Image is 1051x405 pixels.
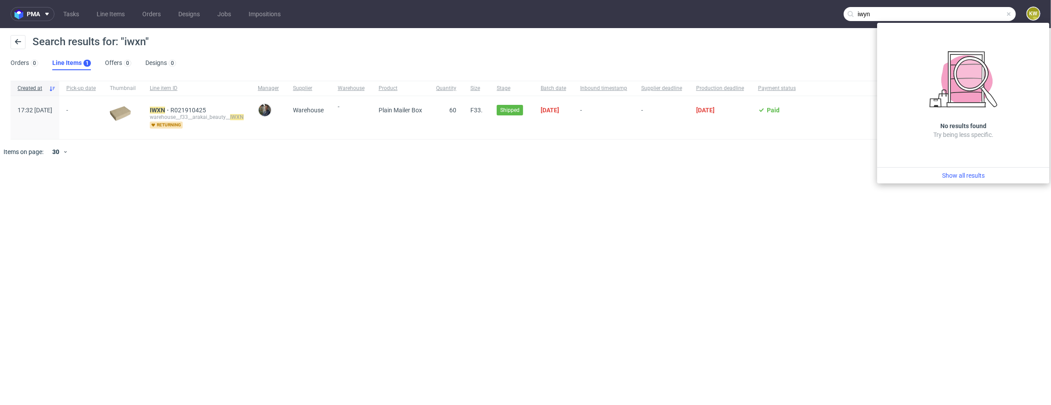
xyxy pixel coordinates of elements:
mark: IWXN [150,107,165,114]
a: Designs [173,7,205,21]
a: Line Items [91,7,130,21]
span: - [641,107,682,129]
span: - [66,107,96,129]
div: 0 [171,60,174,66]
span: pma [27,11,40,17]
span: Plain Mailer Box [379,107,422,114]
span: Production deadline [696,85,744,92]
a: Orders [137,7,166,21]
span: Inbound timestamp [580,85,627,92]
span: [DATE] [541,107,559,114]
span: [DATE] [696,107,715,114]
div: 0 [126,60,129,66]
a: Impositions [243,7,286,21]
div: warehouse__f33__arakai_beauty__ [150,114,244,121]
span: Search results for: "iwxn" [33,36,149,48]
span: Batch date [541,85,566,92]
div: 30 [47,146,63,158]
img: Maciej Sobola [259,104,271,116]
a: Offers0 [105,56,131,70]
span: Thumbnail [110,85,136,92]
span: Stage [497,85,527,92]
span: Product [379,85,422,92]
a: Jobs [212,7,236,21]
a: Tasks [58,7,84,21]
button: pma [11,7,54,21]
span: Created at [18,85,45,92]
span: Manager [258,85,279,92]
span: Supplier deadline [641,85,682,92]
span: Pick-up date [66,85,96,92]
span: Quantity [436,85,456,92]
mark: IWXN [230,114,244,120]
a: Designs0 [145,56,176,70]
div: 0 [33,60,36,66]
img: logo [14,9,27,19]
span: Items on page: [4,147,43,156]
span: F33. [470,107,483,114]
div: 1 [86,60,89,66]
h3: No results found [940,122,986,130]
span: - [580,107,627,129]
span: Shipped [500,106,520,114]
p: Try being less specific. [933,130,993,139]
span: Payment status [758,85,796,92]
a: Line Items1 [52,56,91,70]
img: plain-eco.9b3ba858dad33fd82c36.png [110,106,131,121]
span: Warehouse [338,85,365,92]
figcaption: KW [1027,7,1040,20]
span: 60 [449,107,456,114]
a: IWXN [150,107,170,114]
span: - [338,103,365,129]
span: Line item ID [150,85,244,92]
span: Size [470,85,483,92]
span: Paid [767,107,780,114]
a: R021910425 [170,107,208,114]
span: returning [150,122,183,129]
span: Supplier [293,85,324,92]
a: Orders0 [11,56,38,70]
a: Show all results [881,171,1046,180]
span: Warehouse [293,107,324,114]
span: 17:32 [DATE] [18,107,52,114]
